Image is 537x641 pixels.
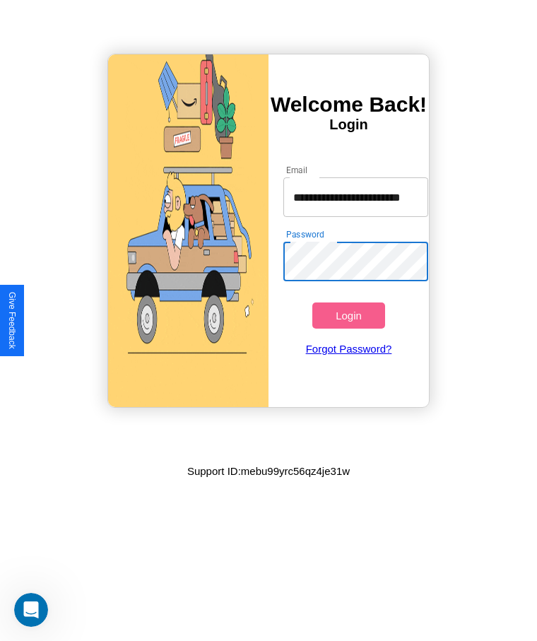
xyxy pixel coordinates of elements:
[312,302,384,329] button: Login
[268,117,429,133] h4: Login
[108,54,268,407] img: gif
[286,164,308,176] label: Email
[187,461,350,481] p: Support ID: mebu99yrc56qz4je31w
[276,329,420,369] a: Forgot Password?
[7,292,17,349] div: Give Feedback
[286,228,324,240] label: Password
[268,93,429,117] h3: Welcome Back!
[14,593,48,627] iframe: Intercom live chat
